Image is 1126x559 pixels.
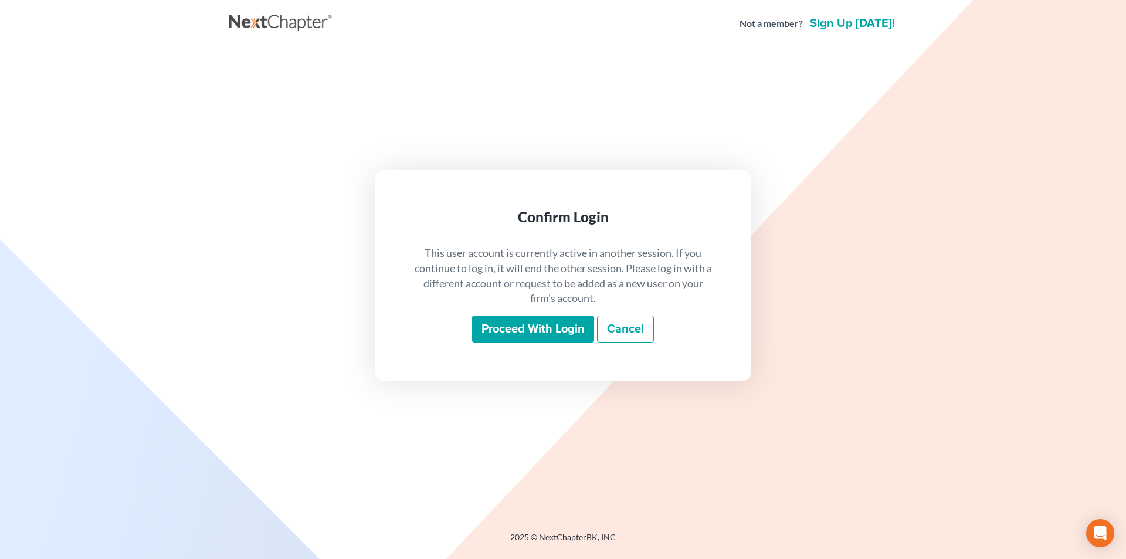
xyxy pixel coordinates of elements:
div: 2025 © NextChapterBK, INC [229,531,897,553]
strong: Not a member? [740,17,803,31]
input: Proceed with login [472,316,594,343]
a: Sign up [DATE]! [808,18,897,29]
p: This user account is currently active in another session. If you continue to log in, it will end ... [413,246,713,306]
a: Cancel [597,316,654,343]
div: Confirm Login [413,208,713,226]
div: Open Intercom Messenger [1086,519,1114,547]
